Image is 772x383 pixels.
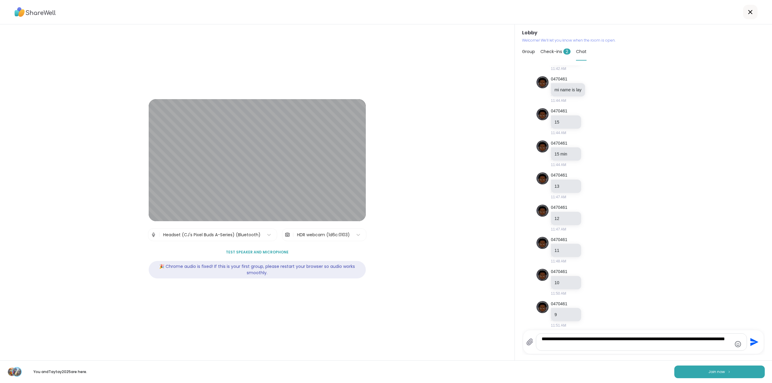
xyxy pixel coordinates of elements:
[551,323,566,328] span: 11:51 AM
[8,368,16,376] img: HeatherCM24
[555,312,577,318] div: 9
[555,280,577,286] p: 10
[563,49,571,55] span: 2
[551,227,566,232] span: 11:47 AM
[551,76,568,82] a: 0470461
[163,232,261,238] div: Headset (CJ's Pixel Buds A-Series) (Bluetooth)
[555,87,581,93] p: mi name is lay
[555,183,577,189] p: 13
[542,336,731,348] textarea: Type your message
[551,205,568,211] a: 0470461
[536,269,549,281] img: https://sharewell-space-live.sfo3.digitaloceanspaces.com/user-generated/9c1defb6-ec1f-4fce-98b8-0...
[734,341,742,348] button: Emoji picker
[159,229,160,241] span: |
[551,291,566,296] span: 11:50 AM
[551,259,566,264] span: 11:48 AM
[536,108,549,120] img: https://sharewell-space-live.sfo3.digitaloceanspaces.com/user-generated/9c1defb6-ec1f-4fce-98b8-0...
[551,172,568,178] a: 0470461
[522,49,535,55] span: Group
[551,130,566,136] span: 11:44 AM
[536,205,549,217] img: https://sharewell-space-live.sfo3.digitaloceanspaces.com/user-generated/9c1defb6-ec1f-4fce-98b8-0...
[551,98,566,103] span: 11:44 AM
[555,119,577,125] p: 15
[285,229,290,241] img: Camera
[551,237,568,243] a: 0470461
[536,237,549,249] img: https://sharewell-space-live.sfo3.digitaloceanspaces.com/user-generated/9c1defb6-ec1f-4fce-98b8-0...
[536,301,549,313] img: https://sharewell-space-live.sfo3.digitaloceanspaces.com/user-generated/9c1defb6-ec1f-4fce-98b8-0...
[297,232,350,238] div: HDR webcam (1d6c:0103)
[551,162,566,168] span: 11:44 AM
[551,301,568,307] a: 0470461
[555,151,577,157] p: 15 min
[551,194,566,200] span: 11:47 AM
[223,246,291,259] button: Test speaker and microphone
[708,369,725,375] span: Join now
[226,250,289,255] span: Test speaker and microphone
[576,49,587,55] span: Chat
[522,29,765,36] h3: Lobby
[151,229,156,241] img: Microphone
[674,366,765,378] button: Join now
[522,38,765,43] p: Welcome! We’ll let you know when the room is open.
[555,215,577,221] p: 12
[14,5,56,19] img: ShareWell Logo
[149,261,366,278] div: 🎉 Chrome audio is fixed! If this is your first group, please restart your browser so audio works ...
[540,49,571,55] span: Check-ins
[555,247,577,253] p: 11
[13,368,21,376] img: Taytay2025
[293,229,294,241] span: |
[551,108,568,114] a: 0470461
[27,369,94,375] p: You and Taytay2025 are here.
[727,370,731,373] img: ShareWell Logomark
[536,140,549,152] img: https://sharewell-space-live.sfo3.digitaloceanspaces.com/user-generated/9c1defb6-ec1f-4fce-98b8-0...
[551,140,568,146] a: 0470461
[551,269,568,275] a: 0470461
[551,66,566,71] span: 11:42 AM
[536,172,549,184] img: https://sharewell-space-live.sfo3.digitaloceanspaces.com/user-generated/9c1defb6-ec1f-4fce-98b8-0...
[536,76,549,88] img: https://sharewell-space-live.sfo3.digitaloceanspaces.com/user-generated/9c1defb6-ec1f-4fce-98b8-0...
[747,335,761,349] button: Send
